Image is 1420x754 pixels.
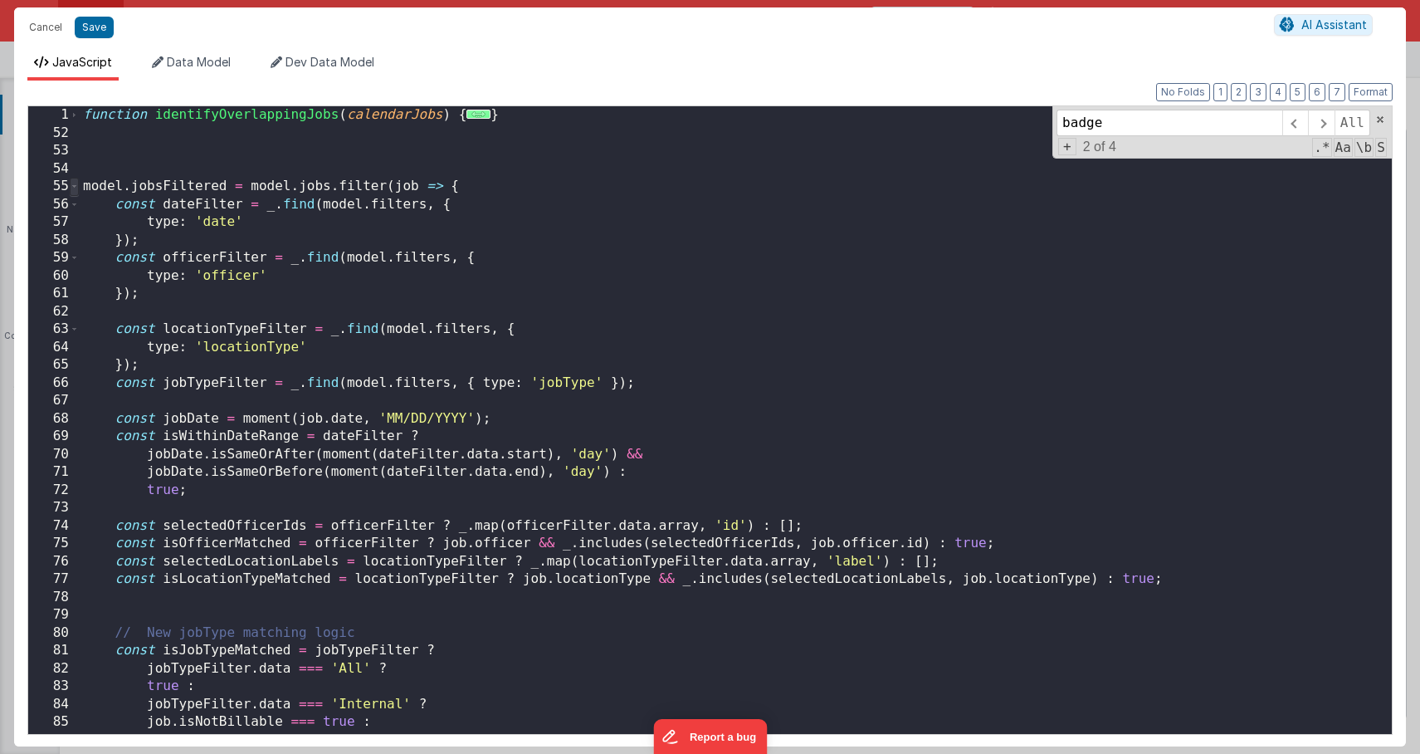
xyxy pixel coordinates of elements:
div: 70 [28,446,80,464]
div: 75 [28,535,80,553]
button: 2 [1231,83,1247,101]
div: 79 [28,606,80,624]
div: 69 [28,428,80,446]
button: Cancel [21,16,71,39]
button: 5 [1290,83,1305,101]
div: 56 [28,196,80,214]
div: 85 [28,713,80,732]
div: 72 [28,482,80,500]
div: 61 [28,285,80,303]
div: 64 [28,339,80,357]
div: 53 [28,142,80,160]
div: 76 [28,553,80,571]
div: 58 [28,232,80,250]
span: 2 of 4 [1076,140,1123,154]
span: Alt-Enter [1335,110,1370,136]
div: 66 [28,375,80,393]
div: 60 [28,267,80,286]
div: 83 [28,678,80,696]
span: AI Assistant [1301,17,1367,32]
div: 63 [28,321,80,339]
input: Search for [1056,110,1282,136]
div: 78 [28,589,80,607]
div: 59 [28,249,80,267]
span: Data Model [167,55,231,69]
div: 65 [28,356,80,375]
span: Whole Word Search [1354,138,1374,157]
span: Dev Data Model [285,55,374,69]
div: 54 [28,160,80,179]
div: 67 [28,392,80,410]
div: 62 [28,303,80,321]
button: AI Assistant [1274,14,1373,36]
div: 77 [28,570,80,589]
button: No Folds [1156,83,1210,101]
span: Toggel Replace mode [1058,138,1076,155]
button: Format [1349,83,1393,101]
div: 71 [28,463,80,482]
span: Search In Selection [1375,138,1387,157]
div: 52 [28,125,80,143]
div: 1 [28,106,80,125]
div: 84 [28,696,80,714]
button: 6 [1309,83,1325,101]
button: 1 [1213,83,1227,101]
iframe: Marker.io feedback button [653,719,767,754]
div: 86 [28,732,80,750]
div: 55 [28,178,80,196]
span: CaseSensitive Search [1334,138,1353,157]
button: Save [75,17,114,38]
button: 4 [1270,83,1286,101]
span: RegExp Search [1312,138,1331,157]
div: 81 [28,642,80,660]
div: 73 [28,499,80,517]
div: 80 [28,624,80,643]
span: ... [466,110,490,119]
button: 3 [1250,83,1266,101]
div: 74 [28,517,80,536]
span: JavaScript [52,55,112,69]
div: 68 [28,410,80,428]
button: 7 [1329,83,1345,101]
div: 82 [28,660,80,678]
div: 57 [28,213,80,232]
